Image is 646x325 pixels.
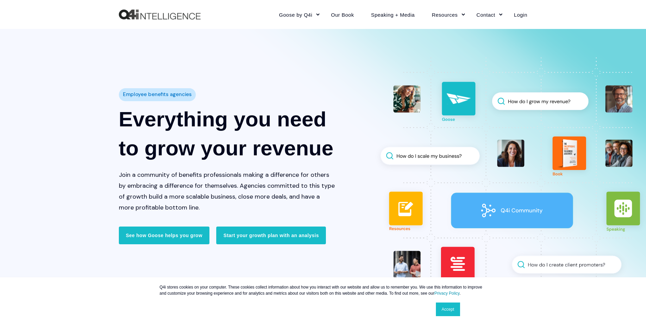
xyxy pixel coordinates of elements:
[119,10,201,20] img: Q4intelligence, LLC logo
[160,284,487,296] p: Q4i stores cookies on your computer. These cookies collect information about how you interact wit...
[119,105,335,162] h1: Everything you need to grow your revenue
[123,90,192,99] span: Employee benefits agencies
[434,291,459,296] a: Privacy Policy
[119,10,201,20] a: Back to Home
[119,227,210,244] a: See how Goose helps you grow
[436,303,460,316] a: Accept
[216,227,326,244] a: Start your growth plan with an analysis
[119,169,335,213] p: Join a community of benefits professionals making a difference for others by embracing a differen...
